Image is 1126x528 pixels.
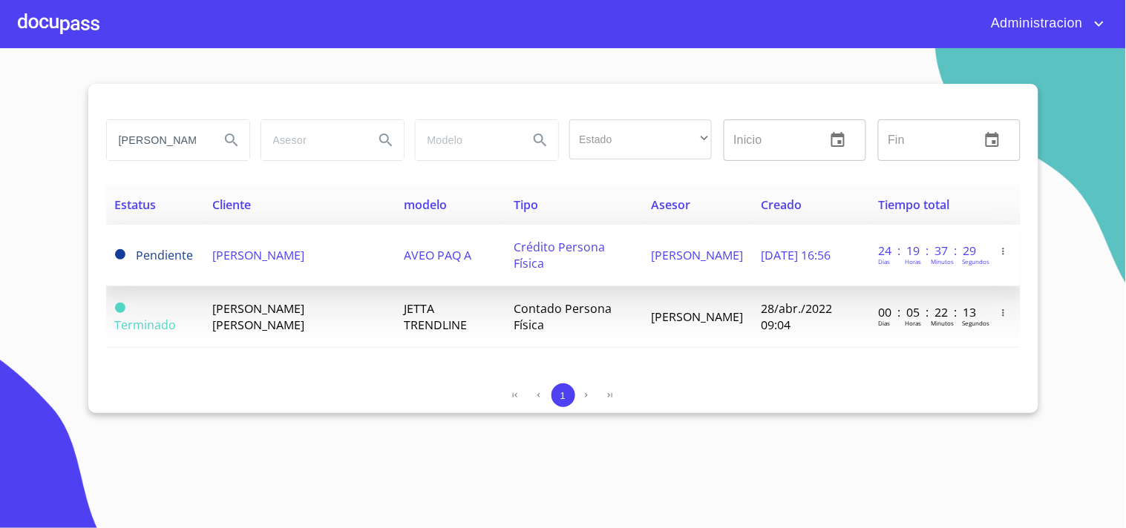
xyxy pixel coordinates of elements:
span: 1 [560,390,566,401]
span: JETTA TRENDLINE [405,300,468,333]
p: Segundos [962,319,989,327]
p: Minutos [931,319,954,327]
p: Minutos [931,257,954,265]
button: Search [368,122,404,158]
button: 1 [551,383,575,407]
span: Tiempo total [878,197,949,213]
p: 00 : 05 : 22 : 13 [878,304,978,320]
span: Pendiente [115,249,125,260]
p: Dias [878,257,890,265]
span: [PERSON_NAME] [212,247,304,263]
p: Dias [878,319,890,327]
span: [DATE] 16:56 [762,247,831,263]
span: Creado [762,197,802,213]
input: search [416,120,517,160]
span: Contado Persona Física [514,300,612,333]
p: 24 : 19 : 37 : 29 [878,242,978,259]
span: Pendiente [137,247,194,263]
span: Administracion [980,12,1090,36]
span: Cliente [212,197,251,213]
span: modelo [405,197,448,213]
span: Estatus [115,197,157,213]
span: Crédito Persona Física [514,239,605,271]
span: [PERSON_NAME] [PERSON_NAME] [212,300,304,333]
input: search [107,120,208,160]
div: ​ [569,119,712,159]
p: Segundos [962,257,989,265]
p: Horas [905,319,921,327]
button: Search [214,122,249,158]
span: AVEO PAQ A [405,247,472,263]
button: Search [523,122,558,158]
input: search [261,120,362,160]
span: Terminado [115,303,125,313]
span: [PERSON_NAME] [652,247,744,263]
span: [PERSON_NAME] [652,308,744,325]
span: Asesor [652,197,691,213]
span: Terminado [115,317,177,333]
button: account of current user [980,12,1108,36]
span: Tipo [514,197,538,213]
p: Horas [905,257,921,265]
span: 28/abr./2022 09:04 [762,300,833,333]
